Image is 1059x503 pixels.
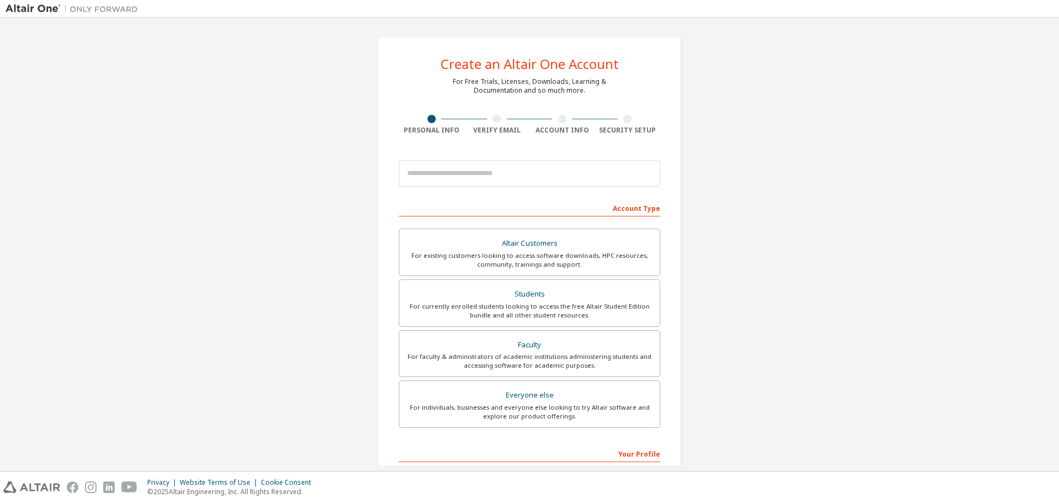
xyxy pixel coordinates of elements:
div: For individuals, businesses and everyone else looking to try Altair software and explore our prod... [406,403,653,421]
div: Personal Info [399,126,464,135]
div: Account Type [399,199,660,216]
img: instagram.svg [85,481,97,493]
div: Cookie Consent [261,478,318,487]
div: For existing customers looking to access software downloads, HPC resources, community, trainings ... [406,251,653,269]
div: Create an Altair One Account [441,57,619,71]
div: Verify Email [464,126,530,135]
p: © 2025 Altair Engineering, Inc. All Rights Reserved. [147,487,318,496]
div: Your Profile [399,444,660,462]
img: linkedin.svg [103,481,115,493]
div: Students [406,287,653,302]
div: For currently enrolled students looking to access the free Altair Student Edition bundle and all ... [406,302,653,320]
img: Altair One [6,3,143,14]
img: facebook.svg [67,481,78,493]
div: Faculty [406,337,653,353]
div: Privacy [147,478,180,487]
div: Altair Customers [406,236,653,251]
div: Security Setup [595,126,661,135]
div: Account Info [529,126,595,135]
img: altair_logo.svg [3,481,60,493]
div: Everyone else [406,388,653,403]
div: Website Terms of Use [180,478,261,487]
div: For Free Trials, Licenses, Downloads, Learning & Documentation and so much more. [453,77,606,95]
div: For faculty & administrators of academic institutions administering students and accessing softwa... [406,352,653,370]
img: youtube.svg [121,481,137,493]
